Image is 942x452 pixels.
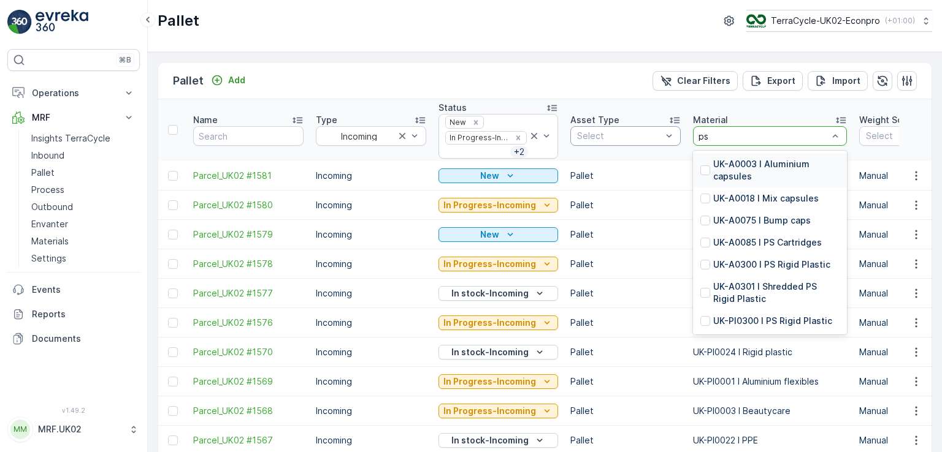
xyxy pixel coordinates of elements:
a: Documents [7,326,140,351]
p: ( +01:00 ) [885,16,915,26]
td: Pallet [564,367,687,396]
span: Parcel_UK02 #1581 [193,170,304,182]
div: Toggle Row Selected [168,200,178,210]
a: Events [7,277,140,302]
button: In stock-Incoming [438,345,558,360]
td: Pallet [564,249,687,279]
p: Settings [31,252,66,265]
p: Material [693,114,728,126]
div: Toggle Row Selected [168,377,178,386]
p: UK-A0085 I PS Cartridges [713,236,822,249]
td: UK-PI0003 I Beautycare [687,396,853,426]
p: Materials [31,235,69,247]
img: logo_light-DOdMpM7g.png [36,10,88,34]
p: Type [316,114,337,126]
td: UK-PI0007 I Eyecare [687,308,853,337]
p: New [480,170,499,182]
td: Incoming [310,190,432,220]
a: Process [26,181,140,198]
p: In Progress-Incoming [443,375,536,388]
td: Incoming [310,220,432,249]
span: Parcel_UK02 #1580 [193,199,304,211]
a: Insights TerraCycle [26,130,140,147]
p: Insights TerraCycle [31,132,110,145]
p: Events [32,284,135,296]
a: Settings [26,250,140,267]
div: Remove In Progress-Incoming [511,133,525,143]
p: Pallet [173,72,204,89]
a: Envanter [26,216,140,233]
a: Outbound [26,198,140,216]
p: Envanter [31,218,68,230]
p: In Progress-Incoming [443,199,536,211]
input: Search [193,126,304,146]
td: Incoming [310,279,432,308]
p: Import [832,75,860,87]
p: Pallet [158,11,199,31]
td: UK-PI0024 I Rigid plastic [687,161,853,190]
button: In stock-Incoming [438,433,558,448]
button: In Progress-Incoming [438,404,558,418]
img: terracycle_logo_wKaHoWT.png [746,14,766,28]
p: Reports [32,308,135,320]
p: MRF [32,111,115,124]
span: v 1.49.2 [7,407,140,414]
a: Inbound [26,147,140,164]
p: UK-A0003 I Aluminium capsules [713,158,840,183]
p: Operations [32,87,115,99]
td: Incoming [310,396,432,426]
button: New [438,227,558,242]
td: Incoming [310,308,432,337]
td: Incoming [310,367,432,396]
button: New [438,168,558,183]
p: Clear Filters [677,75,730,87]
button: Add [206,73,250,88]
p: UK-PI0300 I PS Rigid Plastic [713,315,832,327]
button: In stock-Incoming [438,286,558,301]
td: Pallet [564,396,687,426]
td: UK-PI0024 I Rigid plastic [687,337,853,367]
td: UK-PI0300 I PS Rigid Plastic [687,249,853,279]
a: Parcel_UK02 #1570 [193,346,304,358]
button: MMMRF.UK02 [7,416,140,442]
a: Parcel_UK02 #1576 [193,317,304,329]
p: In Progress-Incoming [443,405,536,417]
a: Reports [7,302,140,326]
a: Parcel_UK02 #1567 [193,434,304,446]
p: Weight Source [859,114,922,126]
a: Parcel_UK02 #1568 [193,405,304,417]
p: UK-A0301 I Shredded PS Rigid Plastic [713,281,840,305]
button: Import [808,71,868,91]
button: Clear Filters [653,71,738,91]
a: Parcel_UK02 #1569 [193,375,304,388]
div: Remove New [469,118,483,127]
p: TerraCycle-UK02-Econpro [771,15,880,27]
p: Process [31,184,64,196]
button: Export [743,71,803,91]
button: MRF [7,105,140,130]
div: Toggle Row Selected [168,435,178,445]
a: Pallet [26,164,140,181]
p: + 2 [513,146,526,158]
a: Parcel_UK02 #1579 [193,228,304,241]
p: In Progress-Incoming [443,258,536,270]
p: In stock-Incoming [451,346,529,358]
td: Incoming [310,337,432,367]
td: Incoming [310,161,432,190]
a: Parcel_UK02 #1578 [193,258,304,270]
p: MRF.UK02 [38,423,123,435]
div: Toggle Row Selected [168,259,178,269]
div: Toggle Row Selected [168,406,178,416]
td: Pallet [564,220,687,249]
td: UK-PI0022 I PPE [687,190,853,220]
p: In stock-Incoming [451,287,529,299]
td: Pallet [564,190,687,220]
p: Status [438,102,467,114]
p: UK-A0018 I Mix capsules [713,192,819,205]
p: Name [193,114,218,126]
